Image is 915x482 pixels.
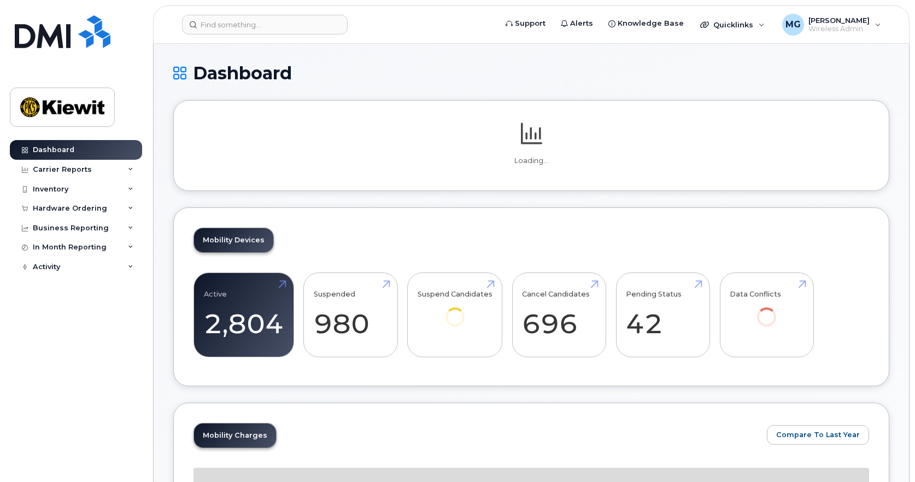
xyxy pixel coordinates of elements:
[194,228,273,252] a: Mobility Devices
[522,279,596,351] a: Cancel Candidates 696
[418,279,492,342] a: Suspend Candidates
[173,63,889,83] h1: Dashboard
[776,429,860,440] span: Compare To Last Year
[767,425,869,445] button: Compare To Last Year
[730,279,803,342] a: Data Conflicts
[626,279,700,351] a: Pending Status 42
[204,279,284,351] a: Active 2,804
[194,423,276,448] a: Mobility Charges
[314,279,388,351] a: Suspended 980
[193,156,869,166] p: Loading...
